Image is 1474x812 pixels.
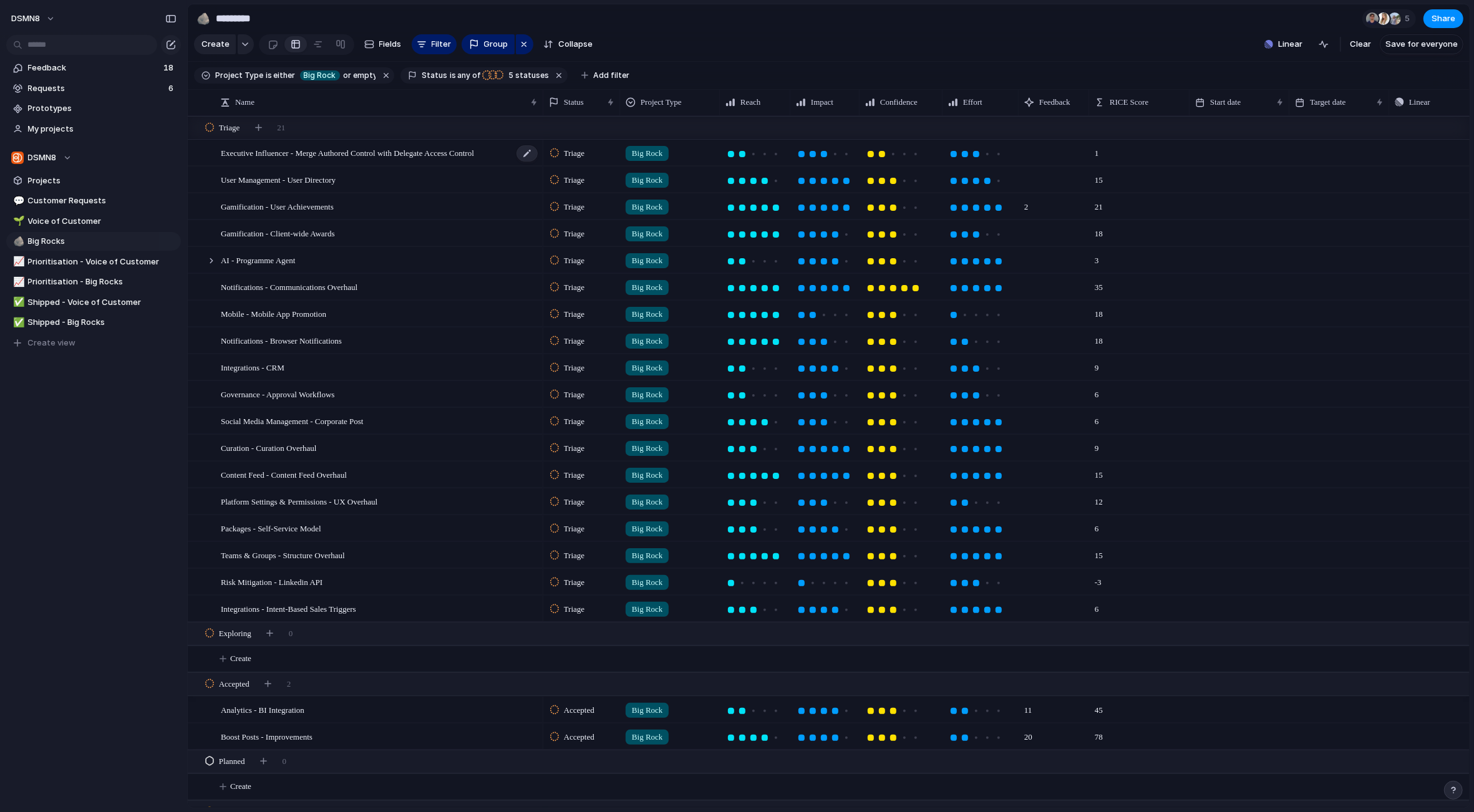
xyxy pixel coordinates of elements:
span: Big Rock [632,335,662,347]
span: Big Rock [632,415,662,428]
div: ✅Shipped - Big Rocks [6,313,181,332]
span: 2 [287,678,291,690]
span: Accepted [564,704,594,717]
span: Analytics - BI Integration [221,702,304,717]
span: Triage [564,201,584,213]
a: 💬Customer Requests [6,191,181,210]
span: Add filter [593,70,629,81]
button: ✅ [11,296,24,309]
span: Big Rock [632,496,662,508]
button: 📈 [11,276,24,288]
button: Add filter [574,67,637,84]
a: My projects [6,120,181,138]
span: 15 [1090,462,1108,481]
span: Share [1432,12,1455,25]
span: 11 [1019,697,1037,717]
span: Boost Posts - Improvements [221,729,313,743]
a: Prototypes [6,99,181,118]
span: Feedback [28,62,160,74]
span: 6 [168,82,176,95]
button: DSMN8 [6,9,62,29]
span: is [450,70,456,81]
span: Fields [379,38,402,51]
span: Executive Influencer - Merge Authored Control with Delegate Access Control [221,145,474,160]
span: Big Rock [304,70,336,81]
span: DSMN8 [11,12,40,25]
span: Triage [564,603,584,616]
a: Feedback18 [6,59,181,77]
span: Triage [564,496,584,508]
span: Big Rock [632,704,662,717]
span: Big Rock [632,362,662,374]
span: 6 [1090,382,1104,401]
div: 📈Prioritisation - Big Rocks [6,273,181,291]
span: 1 [1090,140,1104,160]
span: Collapse [558,38,593,51]
span: Platform Settings & Permissions - UX Overhaul [221,494,377,508]
span: Big Rock [632,281,662,294]
span: Integrations - Intent-Based Sales Triggers [221,601,356,616]
span: Notifications - Browser Notifications [221,333,342,347]
div: 📈 [13,275,22,289]
span: Start date [1210,96,1241,109]
span: Exploring [219,627,251,640]
span: Big Rock [632,442,662,455]
span: Triage [564,415,584,428]
div: ✅ [13,295,22,309]
button: iseither [263,69,299,82]
button: DSMN8 [6,148,181,167]
button: 5 statuses [482,69,551,82]
span: Linear [1278,38,1302,51]
span: Shipped - Voice of Customer [28,296,177,309]
span: Status [422,70,447,81]
button: Save for everyone [1380,34,1463,54]
button: ✅ [11,316,24,329]
button: Filter [412,34,457,54]
div: 🪨 [196,10,210,27]
button: Clear [1345,34,1376,54]
button: Create [194,34,236,54]
span: Packages - Self-Service Model [221,521,321,535]
span: 18 [1090,221,1108,240]
a: ✅Shipped - Voice of Customer [6,293,181,312]
span: 21 [277,122,285,134]
span: My projects [28,123,177,135]
span: Effort [963,96,982,109]
button: Share [1423,9,1463,28]
span: Social Media Management - Corporate Post [221,413,364,428]
span: 6 [1090,516,1104,535]
span: either [272,70,296,81]
span: 12 [1090,489,1108,508]
div: 📈Prioritisation - Voice of Customer [6,253,181,271]
span: 5 [505,70,515,80]
span: Accepted [219,678,250,690]
span: Create view [28,337,76,349]
span: Triage [564,442,584,455]
button: Fields [359,34,407,54]
span: Big Rock [632,731,662,743]
span: 5 [1405,12,1413,25]
span: Big Rocks [28,235,177,248]
span: 35 [1090,274,1108,294]
span: Risk Mitigation - Linkedin API [221,574,322,589]
button: Collapse [538,34,598,54]
span: -3 [1090,569,1107,589]
span: Gamification - User Achievements [221,199,334,213]
span: 3 [1090,248,1104,267]
span: Curation - Curation Overhaul [221,440,316,455]
span: Project Type [641,96,682,109]
span: 18 [163,62,176,74]
span: 6 [1090,596,1104,616]
div: 🪨Big Rocks [6,232,181,251]
div: 📈 [13,254,22,269]
button: 🪨 [11,235,24,248]
span: Accepted [564,731,594,743]
span: 45 [1090,697,1108,717]
span: Triage [219,122,240,134]
div: 🌱Voice of Customer [6,212,181,231]
span: Big Rock [632,308,662,321]
div: 🌱 [13,214,22,228]
button: 🪨 [193,9,213,29]
span: or empty [342,70,376,81]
